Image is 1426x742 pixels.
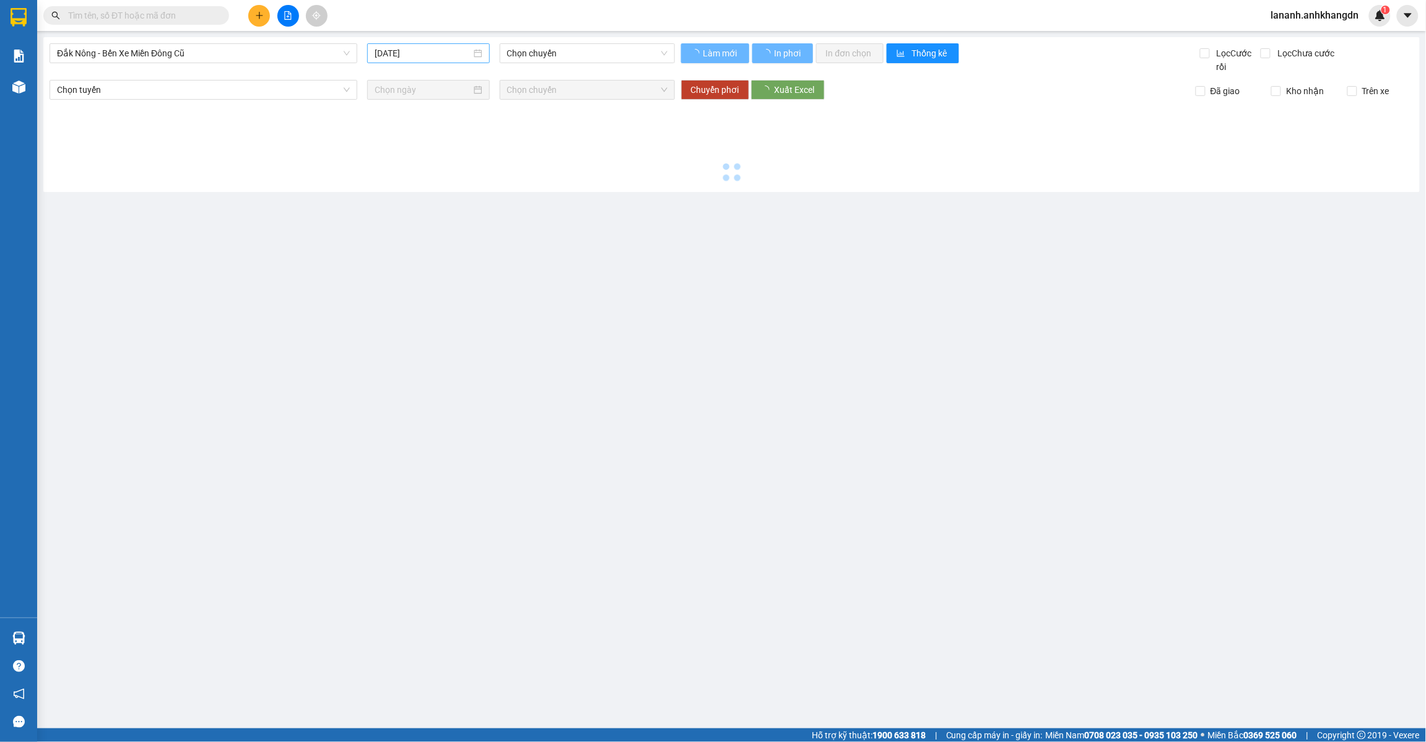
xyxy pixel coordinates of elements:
span: Chọn chuyến [507,81,667,99]
span: question-circle [13,660,25,672]
span: 1 [1383,6,1388,14]
button: Chuyển phơi [681,80,749,100]
button: Làm mới [681,43,749,63]
span: bar-chart [897,49,907,59]
input: 12/08/2025 [375,46,471,60]
button: In đơn chọn [816,43,884,63]
span: Hỗ trợ kỹ thuật: [812,728,926,742]
span: Làm mới [703,46,739,60]
button: plus [248,5,270,27]
span: search [51,11,60,20]
button: bar-chartThống kê [887,43,959,63]
span: ⚪️ [1201,733,1205,738]
span: Chọn chuyến [507,44,667,63]
strong: 0369 525 060 [1244,730,1297,740]
span: Kho nhận [1281,84,1329,98]
button: Xuất Excel [751,80,825,100]
img: warehouse-icon [12,81,25,94]
span: loading [762,49,773,58]
span: loading [691,49,702,58]
span: Chọn tuyến [57,81,350,99]
span: caret-down [1402,10,1414,21]
span: aim [312,11,321,20]
input: Tìm tên, số ĐT hoặc mã đơn [68,9,214,22]
span: In phơi [775,46,803,60]
span: | [935,728,937,742]
span: Lọc Chưa cước [1272,46,1336,60]
span: file-add [284,11,292,20]
span: notification [13,688,25,700]
span: Miền Nam [1046,728,1198,742]
button: caret-down [1397,5,1419,27]
button: file-add [277,5,299,27]
span: lananh.anhkhangdn [1261,7,1369,23]
span: Lọc Cước rồi [1212,46,1261,74]
input: Chọn ngày [375,83,471,97]
button: aim [306,5,328,27]
img: logo-vxr [11,8,27,27]
span: Đã giao [1206,84,1245,98]
img: solution-icon [12,50,25,63]
button: In phơi [752,43,813,63]
span: copyright [1357,731,1366,740]
strong: 1900 633 818 [872,730,926,740]
span: Đắk Nông - Bến Xe Miền Đông Cũ [57,44,350,63]
img: warehouse-icon [12,632,25,645]
span: Trên xe [1357,84,1394,98]
span: Thống kê [912,46,949,60]
span: Cung cấp máy in - giấy in: [946,728,1043,742]
span: message [13,716,25,728]
span: Miền Bắc [1208,728,1297,742]
img: icon-new-feature [1375,10,1386,21]
span: plus [255,11,264,20]
span: | [1306,728,1308,742]
sup: 1 [1381,6,1390,14]
strong: 0708 023 035 - 0935 103 250 [1085,730,1198,740]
